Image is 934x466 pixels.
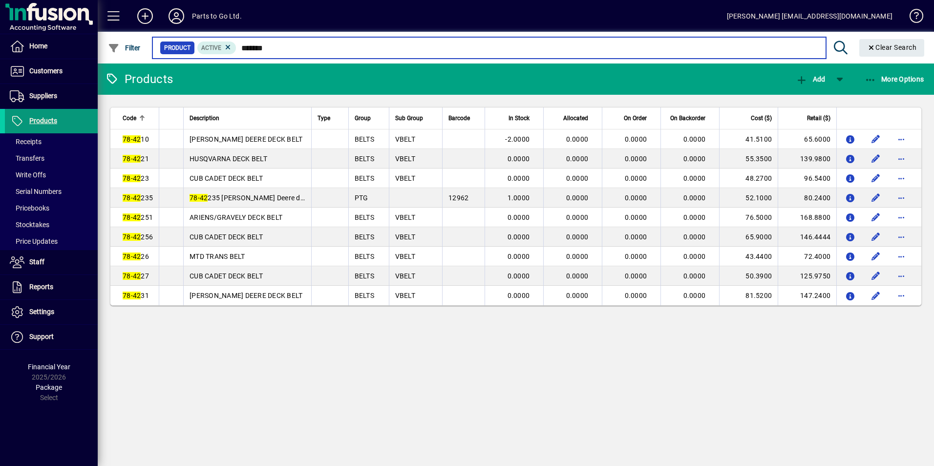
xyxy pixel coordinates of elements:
[683,233,706,241] span: 0.0000
[893,268,909,284] button: More options
[893,249,909,264] button: More options
[355,174,374,182] span: BELTS
[5,84,98,108] a: Suppliers
[508,194,530,202] span: 1.0000
[868,288,884,303] button: Edit
[448,194,468,202] span: 12962
[893,210,909,225] button: More options
[508,213,530,221] span: 0.0000
[893,288,909,303] button: More options
[683,272,706,280] span: 0.0000
[123,155,141,163] em: 78-42
[868,170,884,186] button: Edit
[355,292,374,299] span: BELTS
[670,113,705,124] span: On Backorder
[190,155,267,163] span: HUSQVARNA DECK BELT
[123,174,141,182] em: 78-42
[683,292,706,299] span: 0.0000
[868,229,884,245] button: Edit
[719,227,778,247] td: 65.9000
[129,7,161,25] button: Add
[123,113,153,124] div: Code
[505,135,530,143] span: -2.0000
[5,183,98,200] a: Serial Numbers
[793,70,828,88] button: Add
[509,113,530,124] span: In Stock
[355,233,374,241] span: BELTS
[625,135,647,143] span: 0.0000
[123,213,141,221] em: 78-42
[355,213,374,221] span: BELTS
[395,174,415,182] span: VBELT
[566,194,589,202] span: 0.0000
[868,131,884,147] button: Edit
[5,150,98,167] a: Transfers
[29,308,54,316] span: Settings
[508,272,530,280] span: 0.0000
[318,113,342,124] div: Type
[550,113,597,124] div: Allocated
[778,188,836,208] td: 80.2400
[5,325,98,349] a: Support
[395,253,415,260] span: VBELT
[625,233,647,241] span: 0.0000
[5,167,98,183] a: Write Offs
[778,247,836,266] td: 72.4000
[10,204,49,212] span: Pricebooks
[566,272,589,280] span: 0.0000
[859,39,925,57] button: Clear
[190,113,305,124] div: Description
[566,253,589,260] span: 0.0000
[778,169,836,188] td: 96.5400
[865,75,924,83] span: More Options
[566,233,589,241] span: 0.0000
[10,171,46,179] span: Write Offs
[123,292,141,299] em: 78-42
[625,213,647,221] span: 0.0000
[10,237,58,245] span: Price Updates
[566,213,589,221] span: 0.0000
[10,138,42,146] span: Receipts
[807,113,830,124] span: Retail ($)
[190,233,263,241] span: CUB CADET DECK BELT
[29,258,44,266] span: Staff
[893,229,909,245] button: More options
[893,170,909,186] button: More options
[625,272,647,280] span: 0.0000
[190,113,219,124] span: Description
[105,71,173,87] div: Products
[395,213,415,221] span: VBELT
[190,213,282,221] span: ARIENS/GRAVELY DECK BELT
[625,292,647,299] span: 0.0000
[29,92,57,100] span: Suppliers
[867,43,917,51] span: Clear Search
[355,253,374,260] span: BELTS
[10,188,62,195] span: Serial Numbers
[608,113,656,124] div: On Order
[190,135,302,143] span: [PERSON_NAME] DEERE DECK BELT
[508,155,530,163] span: 0.0000
[667,113,714,124] div: On Backorder
[719,149,778,169] td: 55.3500
[719,247,778,266] td: 43.4400
[683,253,706,260] span: 0.0000
[190,194,208,202] em: 78-42
[566,174,589,182] span: 0.0000
[625,174,647,182] span: 0.0000
[778,227,836,247] td: 146.4444
[355,113,371,124] span: Group
[683,135,706,143] span: 0.0000
[5,133,98,150] a: Receipts
[395,135,415,143] span: VBELT
[719,169,778,188] td: 48.2700
[201,44,221,51] span: Active
[508,292,530,299] span: 0.0000
[123,253,149,260] span: 26
[123,233,153,241] span: 256
[355,135,374,143] span: BELTS
[868,268,884,284] button: Edit
[893,190,909,206] button: More options
[192,8,242,24] div: Parts to Go Ltd.
[123,292,149,299] span: 31
[190,253,245,260] span: MTD TRANS BELT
